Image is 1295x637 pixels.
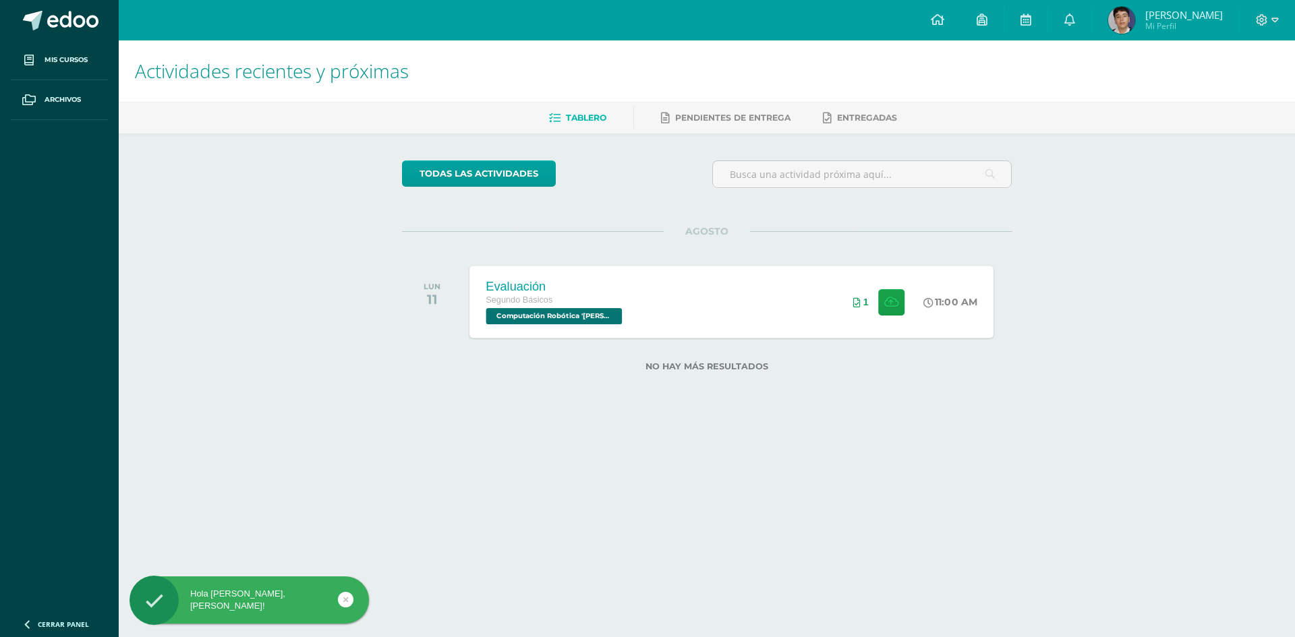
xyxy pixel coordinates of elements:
div: Hola [PERSON_NAME], [PERSON_NAME]! [129,588,369,612]
a: Mis cursos [11,40,108,80]
div: 11:00 AM [923,296,977,308]
img: 30d4cb0020ab827927e67cb8ef2bd6ce.png [1108,7,1135,34]
a: Tablero [549,107,606,129]
a: Entregadas [823,107,897,129]
a: todas las Actividades [402,160,556,187]
span: Cerrar panel [38,619,89,629]
span: Archivos [45,94,81,105]
span: 1 [863,297,869,307]
label: No hay más resultados [402,361,1012,371]
span: Mi Perfil [1145,20,1223,32]
span: Tablero [566,113,606,123]
span: [PERSON_NAME] [1145,8,1223,22]
span: Mis cursos [45,55,88,65]
span: Actividades recientes y próximas [135,58,409,84]
input: Busca una actividad próxima aquí... [713,161,1012,187]
span: Segundo Básicos [486,295,552,305]
div: LUN [424,282,440,291]
div: 11 [424,291,440,307]
span: Pendientes de entrega [675,113,790,123]
span: Computación Robótica 'Newton' [486,308,622,324]
span: Entregadas [837,113,897,123]
span: AGOSTO [664,225,750,237]
a: Archivos [11,80,108,120]
div: Archivos entregados [853,297,869,307]
div: Evaluación [486,279,625,293]
a: Pendientes de entrega [661,107,790,129]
